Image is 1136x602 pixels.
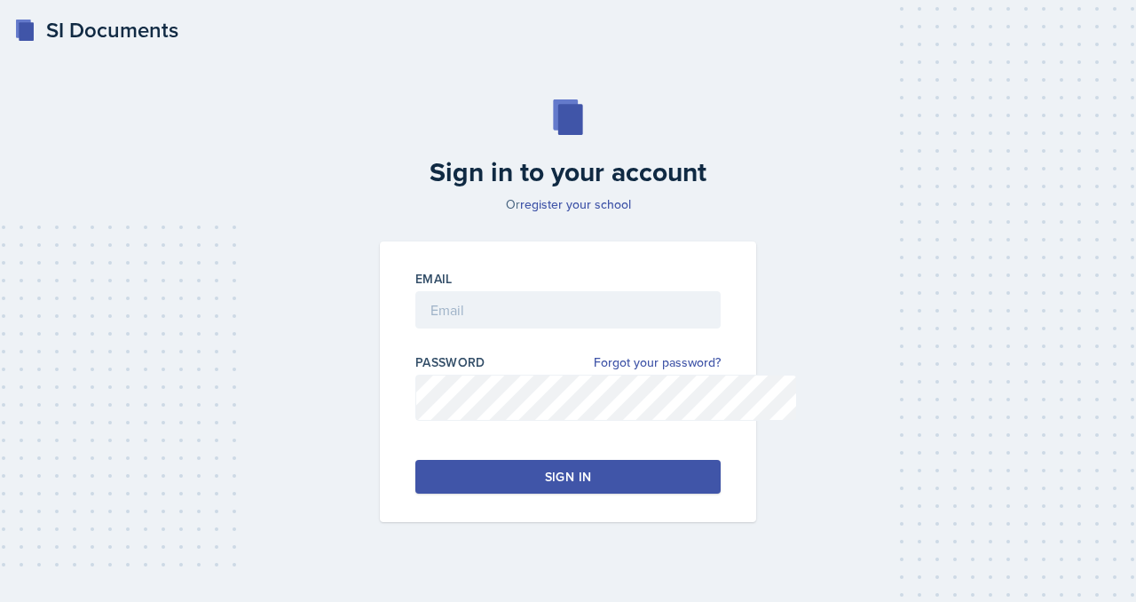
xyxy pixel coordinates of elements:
a: SI Documents [14,14,178,46]
p: Or [369,195,767,213]
a: register your school [520,195,631,213]
button: Sign in [415,460,721,494]
label: Password [415,353,485,371]
a: Forgot your password? [594,353,721,372]
h2: Sign in to your account [369,156,767,188]
input: Email [415,291,721,329]
label: Email [415,270,453,288]
div: Sign in [545,468,591,486]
